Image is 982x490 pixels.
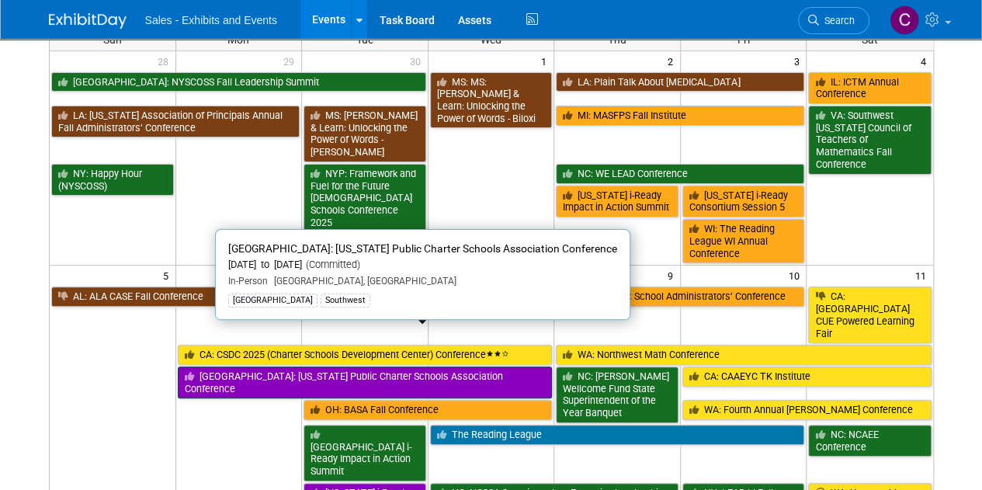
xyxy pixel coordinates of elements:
[51,106,300,137] a: LA: [US_STATE] Association of Principals Annual Fall Administrators’ Conference
[808,106,931,175] a: VA: Southwest [US_STATE] Council of Teachers of Mathematics Fall Conference
[890,5,919,35] img: Christine Lurz
[737,33,750,46] span: Fri
[914,266,933,285] span: 11
[228,259,617,272] div: [DATE] to [DATE]
[682,219,805,263] a: WI: The Reading League WI Annual Conference
[786,266,806,285] span: 10
[808,425,931,457] a: NC: NCAEE Conference
[408,51,428,71] span: 30
[227,33,249,46] span: Mon
[862,33,878,46] span: Sat
[156,51,175,71] span: 28
[819,15,855,26] span: Search
[178,345,553,365] a: CA: CSDC 2025 (Charter Schools Development Center) Conference
[808,72,931,104] a: IL: ICTM Annual Conference
[103,33,122,46] span: Sun
[321,294,370,308] div: Southwest
[145,14,277,26] span: Sales - Exhibits and Events
[808,287,931,343] a: CA: [GEOGRAPHIC_DATA] CUE Powered Learning Fair
[304,400,552,420] a: OH: BASA Fall Conference
[228,294,318,308] div: [GEOGRAPHIC_DATA]
[51,287,426,307] a: AL: ALA CASE Fall Conference
[556,367,678,423] a: NC: [PERSON_NAME] Wellcome Fund State Superintendent of the Year Banquet
[481,33,501,46] span: Wed
[792,51,806,71] span: 3
[161,266,175,285] span: 5
[682,186,805,217] a: [US_STATE] i-Ready Consortium Session 5
[304,164,426,233] a: NYP: Framework and Fuel for the Future [DEMOGRAPHIC_DATA] Schools Conference 2025
[556,164,804,184] a: NC: WE LEAD Conference
[302,259,360,270] span: (Committed)
[556,106,804,126] a: MI: MASFPS Fall Institute
[919,51,933,71] span: 4
[178,367,553,398] a: [GEOGRAPHIC_DATA]: [US_STATE] Public Charter Schools Association Conference
[430,72,553,129] a: MS: MS: [PERSON_NAME] & Learn: Unlocking the Power of Words - Biloxi
[666,266,680,285] span: 9
[556,72,804,92] a: LA: Plain Talk About [MEDICAL_DATA]
[556,186,678,217] a: [US_STATE] i-Ready Impact in Action Summit
[556,345,931,365] a: WA: Northwest Math Conference
[268,276,456,287] span: [GEOGRAPHIC_DATA], [GEOGRAPHIC_DATA]
[682,400,932,420] a: WA: Fourth Annual [PERSON_NAME] Conference
[282,51,301,71] span: 29
[49,13,127,29] img: ExhibitDay
[51,164,174,196] a: NY: Happy Hour (NYSCOSS)
[540,51,553,71] span: 1
[430,425,805,445] a: The Reading League
[51,72,426,92] a: [GEOGRAPHIC_DATA]: NYSCOSS Fall Leadership Summit
[228,276,268,287] span: In-Person
[666,51,680,71] span: 2
[798,7,869,34] a: Search
[304,106,426,162] a: MS: [PERSON_NAME] & Learn: Unlocking the Power of Words - [PERSON_NAME]
[682,367,932,387] a: CA: CAAEYC TK Institute
[356,33,373,46] span: Tue
[228,242,617,255] span: [GEOGRAPHIC_DATA]: [US_STATE] Public Charter Schools Association Conference
[304,425,426,481] a: [GEOGRAPHIC_DATA] i-Ready Impact in Action Summit
[608,33,626,46] span: Thu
